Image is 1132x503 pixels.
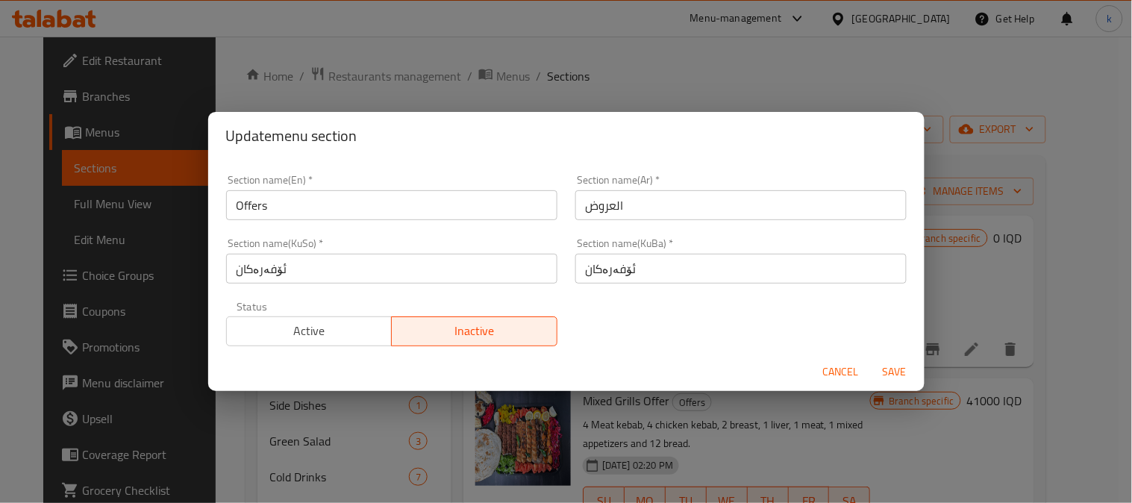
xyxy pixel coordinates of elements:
[575,254,907,284] input: Please enter section name(KuBa)
[871,358,919,386] button: Save
[817,358,865,386] button: Cancel
[226,316,393,346] button: Active
[226,254,557,284] input: Please enter section name(KuSo)
[398,320,551,342] span: Inactive
[823,363,859,381] span: Cancel
[226,124,907,148] h2: Update menu section
[575,190,907,220] input: Please enter section name(ar)
[226,190,557,220] input: Please enter section name(en)
[233,320,387,342] span: Active
[877,363,913,381] span: Save
[391,316,557,346] button: Inactive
